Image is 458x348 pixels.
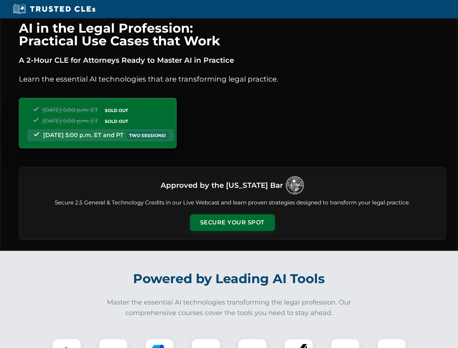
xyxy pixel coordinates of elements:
span: SOLD OUT [102,107,131,114]
p: A 2-Hour CLE for Attorneys Ready to Master AI in Practice [19,54,446,66]
p: Master the essential AI technologies transforming the legal profession. Our comprehensive courses... [102,297,356,318]
h2: Powered by Leading AI Tools [28,266,430,291]
h3: Approved by the [US_STATE] Bar [161,179,283,192]
span: SOLD OUT [102,117,131,125]
img: Trusted CLEs [11,4,98,14]
span: [DATE] 5:00 p.m. ET [42,117,98,124]
button: Secure Your Spot [190,214,275,231]
img: Logo [286,176,304,194]
p: Secure 2.5 General & Technology Credits in our Live Webcast and learn proven strategies designed ... [28,199,437,207]
p: Learn the essential AI technologies that are transforming legal practice. [19,73,446,85]
span: [DATE] 5:00 p.m. ET [42,107,98,113]
h1: AI in the Legal Profession: Practical Use Cases that Work [19,22,446,47]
